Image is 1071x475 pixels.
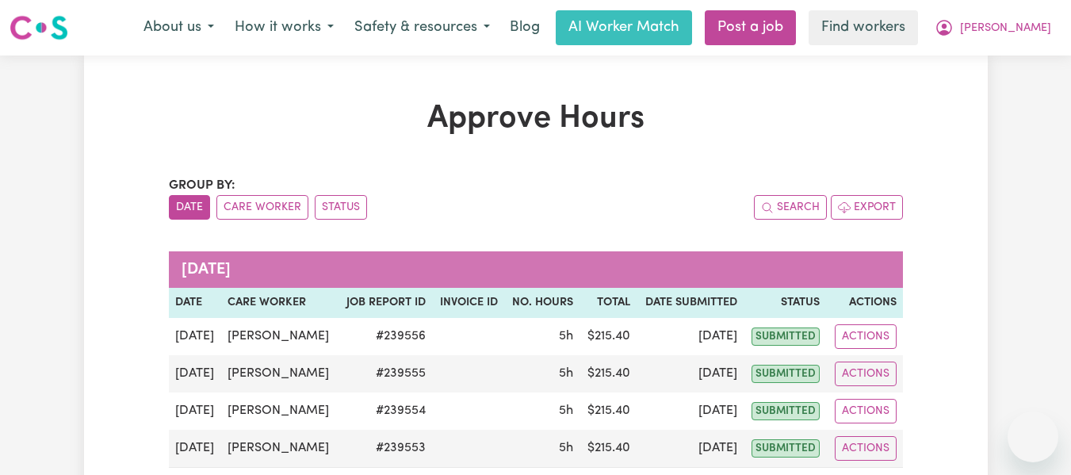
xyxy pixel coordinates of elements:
td: [PERSON_NAME] [221,355,338,393]
button: Actions [835,436,897,461]
td: [DATE] [637,393,744,430]
td: # 239553 [338,430,432,468]
td: [DATE] [637,430,744,468]
td: $ 215.40 [579,355,637,393]
button: Safety & resources [344,11,500,44]
td: # 239555 [338,355,432,393]
th: Care worker [221,288,338,318]
td: $ 215.40 [579,393,637,430]
a: Find workers [809,10,918,45]
span: [PERSON_NAME] [960,20,1051,37]
th: No. Hours [504,288,579,318]
span: 5 hours [559,442,573,454]
th: Date Submitted [637,288,744,318]
a: Blog [500,10,549,45]
td: [PERSON_NAME] [221,318,338,355]
h1: Approve Hours [169,100,903,138]
td: [DATE] [169,318,222,355]
button: sort invoices by care worker [216,195,308,220]
td: # 239554 [338,393,432,430]
button: Actions [835,362,897,386]
img: Careseekers logo [10,13,68,42]
a: Post a job [705,10,796,45]
td: [DATE] [637,355,744,393]
button: sort invoices by date [169,195,210,220]
iframe: Button to launch messaging window [1008,412,1058,462]
a: Careseekers logo [10,10,68,46]
span: Group by: [169,179,235,192]
button: How it works [224,11,344,44]
th: Status [744,288,826,318]
th: Date [169,288,222,318]
button: About us [133,11,224,44]
button: Search [754,195,827,220]
button: sort invoices by paid status [315,195,367,220]
span: submitted [752,328,820,346]
td: [DATE] [637,318,744,355]
th: Job Report ID [338,288,432,318]
td: [DATE] [169,393,222,430]
span: 5 hours [559,330,573,343]
td: $ 215.40 [579,430,637,468]
td: [DATE] [169,355,222,393]
td: $ 215.40 [579,318,637,355]
th: Invoice ID [432,288,504,318]
button: Actions [835,324,897,349]
span: submitted [752,439,820,458]
span: submitted [752,365,820,383]
td: [PERSON_NAME] [221,393,338,430]
button: My Account [924,11,1061,44]
span: submitted [752,402,820,420]
a: AI Worker Match [556,10,692,45]
th: Total [579,288,637,318]
td: [PERSON_NAME] [221,430,338,468]
td: [DATE] [169,430,222,468]
button: Export [831,195,903,220]
span: 5 hours [559,367,573,380]
span: 5 hours [559,404,573,417]
th: Actions [826,288,902,318]
td: # 239556 [338,318,432,355]
button: Actions [835,399,897,423]
caption: [DATE] [169,251,903,288]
